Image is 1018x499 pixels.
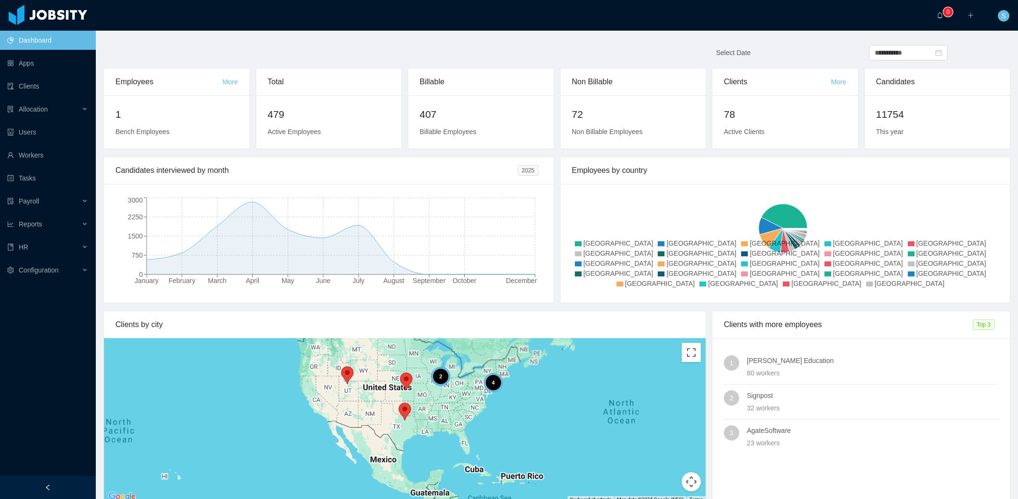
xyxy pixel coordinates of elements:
[316,277,331,284] tspan: June
[7,31,88,50] a: icon: pie-chartDashboard
[19,105,48,113] span: Allocation
[583,260,653,267] span: [GEOGRAPHIC_DATA]
[7,267,14,273] i: icon: setting
[750,260,820,267] span: [GEOGRAPHIC_DATA]
[747,355,998,366] h4: [PERSON_NAME] Education
[246,277,259,284] tspan: April
[708,280,778,287] span: [GEOGRAPHIC_DATA]
[572,107,695,122] h2: 72
[7,221,14,227] i: icon: line-chart
[132,251,143,259] tspan: 750
[625,280,695,287] span: [GEOGRAPHIC_DATA]
[791,280,861,287] span: [GEOGRAPHIC_DATA]
[682,343,701,362] button: Toggle fullscreen view
[943,7,953,17] sup: 0
[916,249,986,257] span: [GEOGRAPHIC_DATA]
[747,403,998,413] div: 32 workers
[115,128,170,136] span: Bench Employees
[724,68,831,95] div: Clients
[666,239,736,247] span: [GEOGRAPHIC_DATA]
[268,107,390,122] h2: 479
[716,49,751,57] span: Select Date
[724,311,973,338] div: Clients with more employees
[139,271,143,278] tspan: 0
[282,277,294,284] tspan: May
[666,270,736,277] span: [GEOGRAPHIC_DATA]
[128,213,143,221] tspan: 2250
[420,107,542,122] h2: 407
[750,239,820,247] span: [GEOGRAPHIC_DATA]
[169,277,195,284] tspan: February
[730,390,733,406] span: 2
[7,77,88,96] a: icon: auditClients
[876,107,999,122] h2: 11754
[833,249,903,257] span: [GEOGRAPHIC_DATA]
[583,270,653,277] span: [GEOGRAPHIC_DATA]
[730,355,733,371] span: 1
[413,277,446,284] tspan: September
[916,260,986,267] span: [GEOGRAPHIC_DATA]
[747,438,998,448] div: 23 workers
[128,196,143,204] tspan: 3000
[572,157,999,184] div: Employees by country
[7,123,88,142] a: icon: robotUsers
[572,128,643,136] span: Non Billable Employees
[7,54,88,73] a: icon: appstoreApps
[208,277,227,284] tspan: March
[666,249,736,257] span: [GEOGRAPHIC_DATA]
[666,260,736,267] span: [GEOGRAPHIC_DATA]
[747,425,998,436] h4: AgateSoftware
[1001,10,1006,22] span: S
[268,128,321,136] span: Active Employees
[115,311,694,338] div: Clients by city
[572,68,695,95] div: Non Billable
[7,146,88,165] a: icon: userWorkers
[876,128,904,136] span: This year
[268,68,390,95] div: Total
[7,106,14,113] i: icon: solution
[747,368,998,378] div: 80 workers
[876,68,999,95] div: Candidates
[967,12,974,19] i: icon: plus
[935,49,942,56] i: icon: calendar
[973,319,995,330] span: Top 3
[453,277,477,284] tspan: October
[583,239,653,247] span: [GEOGRAPHIC_DATA]
[135,277,159,284] tspan: January
[223,78,238,86] a: More
[833,260,903,267] span: [GEOGRAPHIC_DATA]
[484,373,503,392] div: 4
[431,367,450,386] div: 2
[420,68,542,95] div: Billable
[7,169,88,188] a: icon: profileTasks
[730,425,733,441] span: 3
[916,270,986,277] span: [GEOGRAPHIC_DATA]
[19,197,39,205] span: Payroll
[916,239,986,247] span: [GEOGRAPHIC_DATA]
[115,107,238,122] h2: 1
[750,270,820,277] span: [GEOGRAPHIC_DATA]
[115,68,223,95] div: Employees
[833,239,903,247] span: [GEOGRAPHIC_DATA]
[19,220,42,228] span: Reports
[724,107,846,122] h2: 78
[937,12,943,19] i: icon: bell
[7,244,14,250] i: icon: book
[583,249,653,257] span: [GEOGRAPHIC_DATA]
[747,390,998,401] h4: Signpost
[420,128,476,136] span: Billable Employees
[833,270,903,277] span: [GEOGRAPHIC_DATA]
[383,277,404,284] tspan: August
[7,198,14,204] i: icon: file-protect
[750,249,820,257] span: [GEOGRAPHIC_DATA]
[506,277,537,284] tspan: December
[19,266,58,274] span: Configuration
[724,128,765,136] span: Active Clients
[831,78,846,86] a: More
[875,280,945,287] span: [GEOGRAPHIC_DATA]
[19,243,28,251] span: HR
[682,472,701,491] button: Map camera controls
[353,277,365,284] tspan: July
[518,165,538,176] span: 2025
[128,232,143,240] tspan: 1500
